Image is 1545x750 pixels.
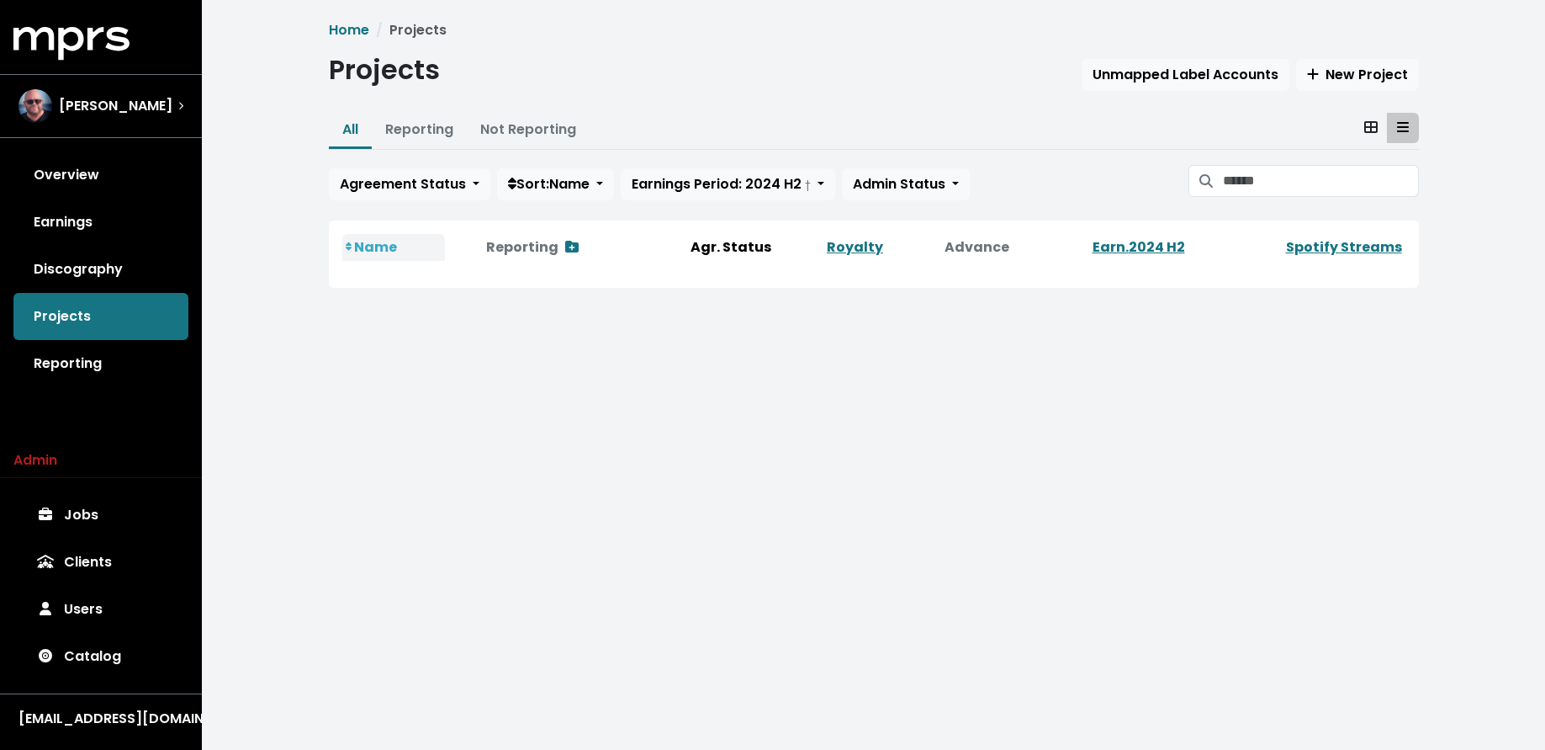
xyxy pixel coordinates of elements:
[13,246,188,293] a: Discography
[329,54,440,86] h1: Projects
[445,234,620,261] th: Reporting
[19,709,183,729] div: [EMAIL_ADDRESS][DOMAIN_NAME]
[369,20,447,40] li: Projects
[1082,59,1289,91] button: Unmapped Label Accounts
[853,174,945,194] span: Admin Status
[497,168,614,200] button: Sort:Name
[632,174,811,194] span: Earnings Period: 2024 H2
[1397,120,1409,134] svg: Table View
[329,20,369,40] a: Home
[1286,237,1402,257] a: Spotify Streams
[13,539,188,586] a: Clients
[13,633,188,680] a: Catalog
[340,174,466,194] span: Agreement Status
[13,492,188,539] a: Jobs
[508,174,590,194] span: Sort: Name
[329,20,1419,40] nav: breadcrumb
[13,340,188,387] a: Reporting
[886,234,1013,261] th: Advance
[621,234,775,261] th: Agr. Status
[1307,65,1408,84] span: New Project
[385,120,453,139] a: Reporting
[13,586,188,633] a: Users
[1223,165,1418,197] input: Search projects
[1296,59,1419,91] button: New Project
[329,168,490,200] button: Agreement Status
[342,234,446,261] th: Name
[13,33,130,52] a: mprs logo
[805,178,811,192] small: †
[13,199,188,246] a: Earnings
[1093,65,1278,84] span: Unmapped Label Accounts
[480,120,576,139] a: Not Reporting
[842,168,970,200] button: Admin Status
[13,708,188,730] button: [EMAIL_ADDRESS][DOMAIN_NAME]
[13,152,188,199] a: Overview
[1093,237,1185,257] a: Earn.2024 H2
[59,96,172,116] span: [PERSON_NAME]
[1364,120,1378,134] svg: Card View
[827,237,883,257] a: Royalty
[19,89,52,123] img: The selected account / producer
[342,120,358,139] a: All
[621,168,835,200] button: Earnings Period: 2024 H2 †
